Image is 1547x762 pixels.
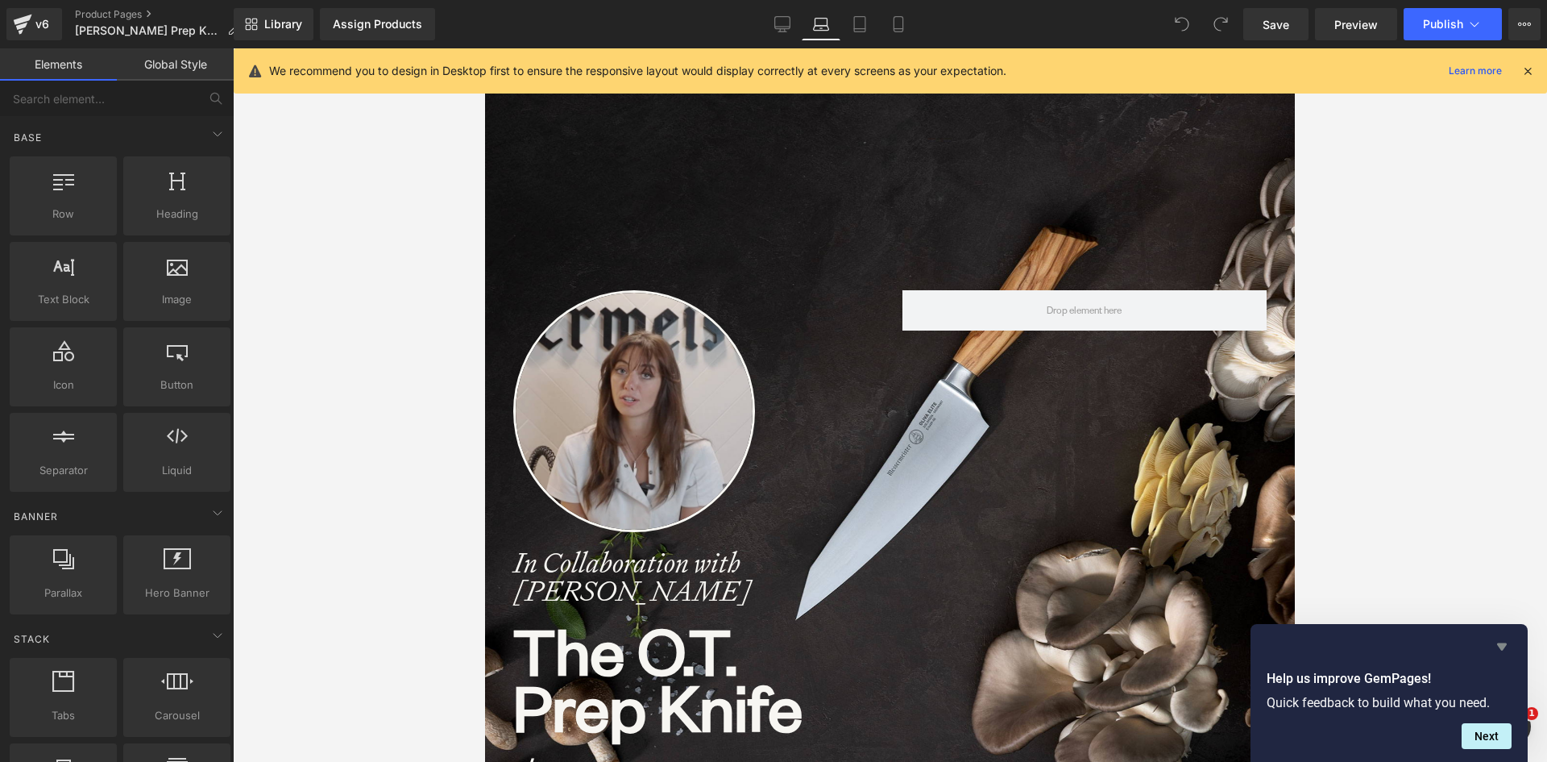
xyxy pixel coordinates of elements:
[28,615,317,698] b: Prep Knife
[15,585,112,602] span: Parallax
[763,8,802,40] a: Desktop
[6,8,62,40] a: v6
[15,206,112,223] span: Row
[1166,8,1198,40] button: Undo
[333,18,422,31] div: Assign Products
[128,291,226,308] span: Image
[802,8,840,40] a: Laptop
[264,17,302,31] span: Library
[1442,61,1508,81] a: Learn more
[1508,8,1541,40] button: More
[15,707,112,724] span: Tabs
[128,377,226,393] span: Button
[15,462,112,479] span: Separator
[128,707,226,724] span: Carousel
[12,509,60,524] span: Banner
[128,585,226,602] span: Hero Banner
[12,130,44,145] span: Base
[75,24,221,37] span: [PERSON_NAME] Prep Knife
[28,703,153,753] strong: $179.95
[32,14,52,35] div: v6
[128,206,226,223] span: Heading
[1263,16,1289,33] span: Save
[117,48,234,81] a: Global Style
[1267,669,1512,689] h2: Help us improve GemPages!
[28,559,252,642] b: The O.T.
[1267,637,1512,749] div: Help us improve GemPages!
[234,8,313,40] a: New Library
[1404,8,1502,40] button: Publish
[840,8,879,40] a: Tablet
[1205,8,1237,40] button: Redo
[1267,695,1512,710] p: Quick feedback to build what you need.
[1423,18,1463,31] span: Publish
[128,462,226,479] span: Liquid
[1492,637,1512,656] button: Hide survey
[15,291,112,308] span: Text Block
[1334,16,1378,33] span: Preview
[1525,707,1538,720] span: 1
[879,8,918,40] a: Mobile
[1315,8,1397,40] a: Preview
[1462,723,1512,749] button: Next question
[28,496,266,560] strong: In Collaboration with [PERSON_NAME]
[75,8,251,21] a: Product Pages
[12,631,52,647] span: Stack
[269,62,1006,80] p: We recommend you to design in Desktop first to ensure the responsive layout would display correct...
[15,377,112,393] span: Icon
